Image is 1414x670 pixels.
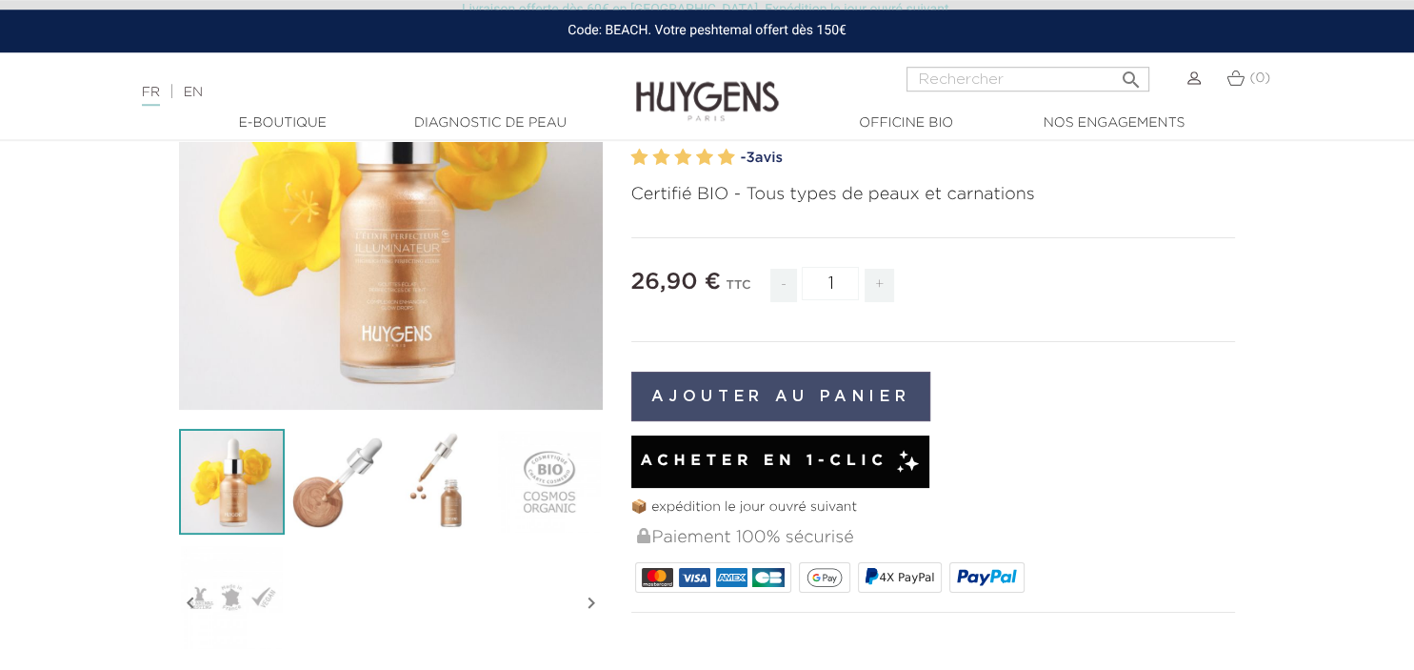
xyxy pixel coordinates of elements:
a: E-Boutique [188,113,378,133]
p: 📦 expédition le jour ouvré suivant [631,497,1236,518]
a: EN [184,86,203,99]
img: MASTERCARD [642,568,673,587]
i:  [179,556,202,651]
img: AMEX [716,568,747,587]
label: 3 [674,144,691,172]
a: Nos engagements [1019,113,1209,133]
img: CB_NATIONALE [752,568,784,587]
i:  [1119,63,1142,86]
span: (0) [1249,71,1270,85]
a: FR [142,86,160,106]
span: 3 [746,151,754,165]
span: + [865,269,895,302]
input: Quantité [802,267,859,300]
a: Diagnostic de peau [395,113,586,133]
img: L'Élixir Perfecteur Illuminateur [179,429,285,535]
p: Certifié BIO - Tous types de peaux et carnations [631,182,1236,208]
input: Rechercher [906,67,1149,91]
span: 26,90 € [631,271,722,294]
label: 5 [718,144,735,172]
label: 2 [652,144,669,172]
div: TTC [726,265,750,316]
button:  [1113,61,1147,87]
img: google_pay [807,568,843,587]
img: Huygens [636,51,779,124]
label: 1 [631,144,648,172]
img: VISA [679,568,710,587]
button: Ajouter au panier [631,372,931,421]
a: -3avis [741,144,1236,173]
i:  [580,556,603,651]
div: | [132,81,575,104]
div: Paiement 100% sécurisé [635,518,1236,558]
img: Paiement 100% sécurisé [637,528,650,543]
span: - [770,269,797,302]
span: 4X PayPal [879,571,934,584]
label: 4 [696,144,713,172]
a: Officine Bio [811,113,1002,133]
